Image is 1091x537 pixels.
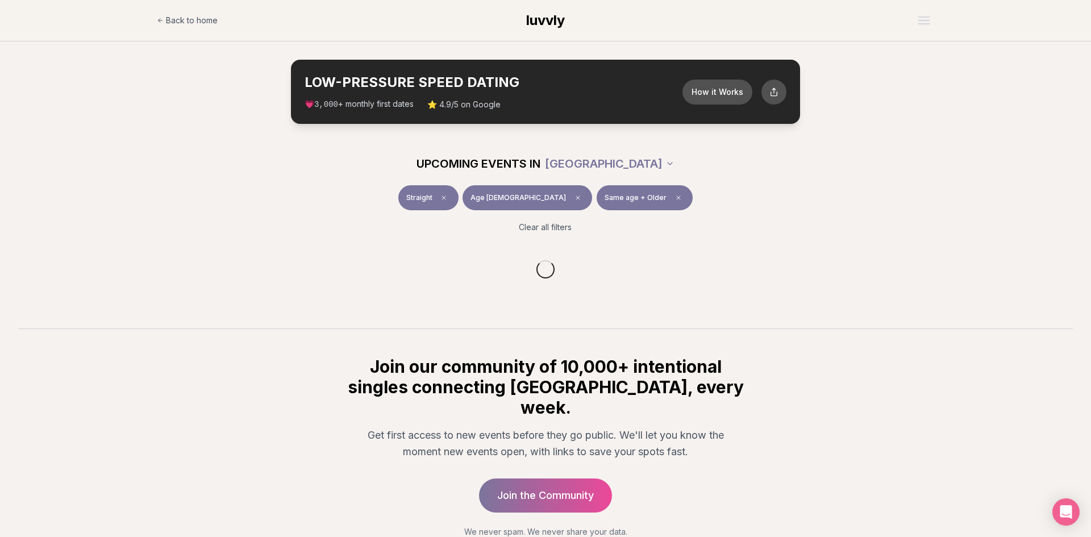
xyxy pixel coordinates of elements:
[406,193,432,202] span: Straight
[345,356,746,418] h2: Join our community of 10,000+ intentional singles connecting [GEOGRAPHIC_DATA], every week.
[526,11,565,30] a: luvvly
[914,12,934,29] button: Open menu
[605,193,667,202] span: Same age + Older
[672,191,685,205] span: Clear preference
[305,73,682,91] h2: LOW-PRESSURE SPEED DATING
[545,151,674,176] button: [GEOGRAPHIC_DATA]
[479,478,612,513] a: Join the Community
[437,191,451,205] span: Clear event type filter
[305,98,414,110] span: 💗 + monthly first dates
[1052,498,1080,526] div: Open Intercom Messenger
[526,12,565,28] span: luvvly
[398,185,459,210] button: StraightClear event type filter
[682,80,752,105] button: How it Works
[427,99,501,110] span: ⭐ 4.9/5 on Google
[463,185,593,210] button: Age [DEMOGRAPHIC_DATA]Clear age
[157,9,218,32] a: Back to home
[471,193,567,202] span: Age [DEMOGRAPHIC_DATA]
[166,15,218,26] span: Back to home
[513,215,579,240] button: Clear all filters
[417,156,541,172] span: UPCOMING EVENTS IN
[597,185,693,210] button: Same age + OlderClear preference
[314,100,338,109] span: 3,000
[355,427,736,460] p: Get first access to new events before they go public. We'll let you know the moment new events op...
[571,191,585,205] span: Clear age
